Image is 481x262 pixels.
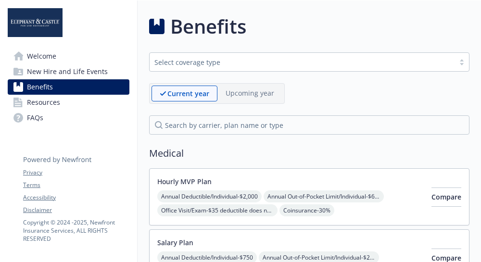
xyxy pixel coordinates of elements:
a: Privacy [23,168,129,177]
span: Annual Out-of-Pocket Limit/Individual - $6,350 [264,190,384,202]
p: Upcoming year [226,88,274,98]
span: Compare [431,192,461,201]
input: search by carrier, plan name or type [149,115,469,135]
a: FAQs [8,110,129,125]
a: Welcome [8,49,129,64]
a: New Hire and Life Events [8,64,129,79]
a: Terms [23,181,129,189]
span: Benefits [27,79,53,95]
button: Hourly MVP Plan [157,176,212,187]
a: Benefits [8,79,129,95]
p: Copyright © 2024 - 2025 , Newfront Insurance Services, ALL RIGHTS RESERVED [23,218,129,243]
a: Disclaimer [23,206,129,214]
button: Compare [431,187,461,207]
span: Annual Deductible/Individual - $2,000 [157,190,262,202]
button: Salary Plan [157,237,193,248]
span: FAQs [27,110,43,125]
div: Select coverage type [154,57,450,67]
span: Office Visit/Exam - $35 deductible does not apply [157,204,278,216]
span: Coinsurance - 30% [279,204,334,216]
a: Resources [8,95,129,110]
h1: Benefits [170,12,246,41]
p: Current year [167,88,209,99]
span: Resources [27,95,60,110]
span: New Hire and Life Events [27,64,108,79]
span: Upcoming year [217,86,282,101]
h2: Medical [149,146,469,161]
span: Welcome [27,49,56,64]
a: Accessibility [23,193,129,202]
